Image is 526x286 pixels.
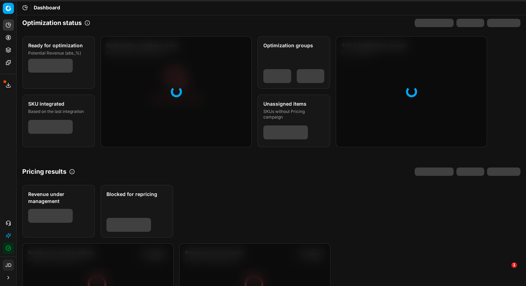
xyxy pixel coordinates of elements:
[497,262,514,279] iframe: Intercom live chat
[3,260,14,271] button: JD
[28,100,88,107] div: SKU integrated
[28,50,88,56] div: Potential Revenue (abs.,%)
[511,262,517,268] span: 1
[28,191,88,205] div: Revenue under management
[22,167,66,177] h2: Pricing results
[34,4,60,11] span: Dashboard
[106,191,166,198] div: Blocked for repricing
[263,42,323,49] div: Optimization groups
[28,42,88,49] div: Ready for optimization
[22,18,82,28] h2: Optimization status
[263,100,323,107] div: Unassigned items
[263,109,323,120] div: SKUs without Pricing campaign
[28,109,88,114] div: Based on the last integration
[34,4,60,11] nav: breadcrumb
